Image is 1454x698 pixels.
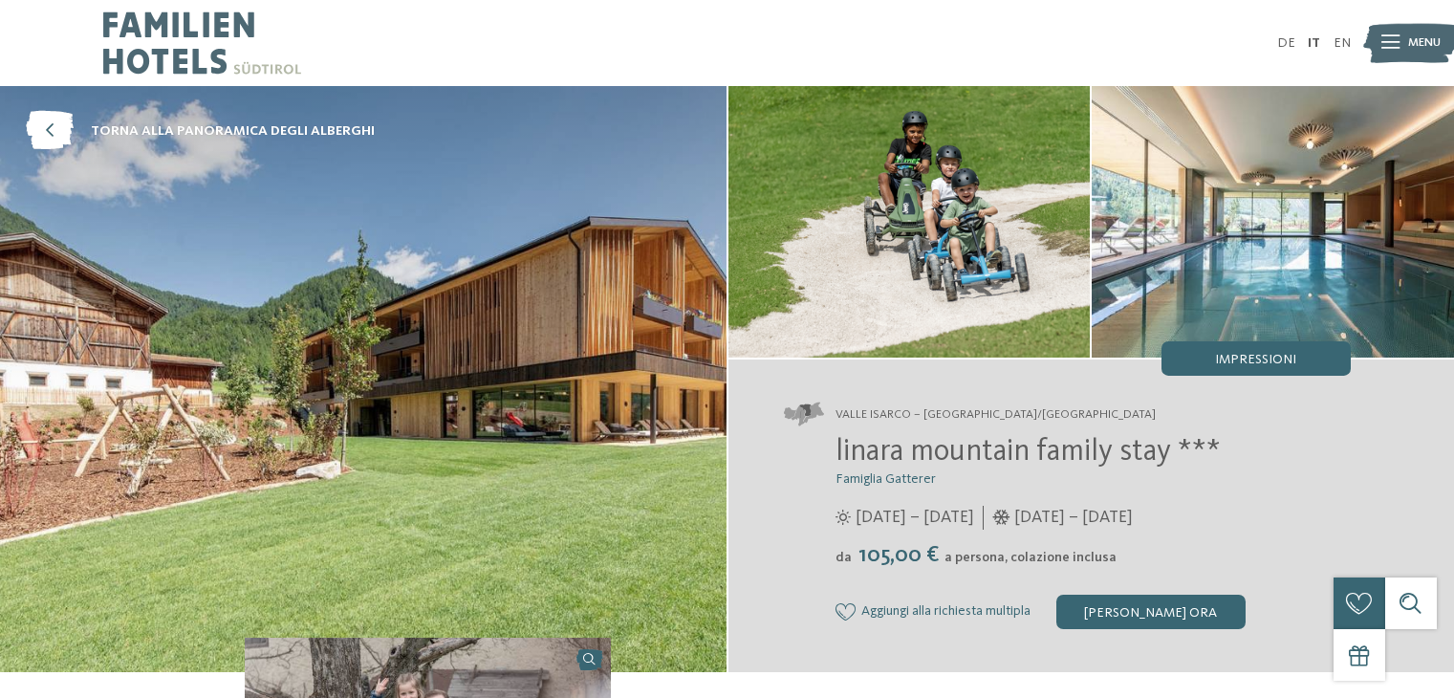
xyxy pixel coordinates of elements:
span: linara mountain family stay *** [836,437,1221,468]
a: DE [1277,36,1295,50]
a: EN [1334,36,1351,50]
i: Orari d'apertura estate [836,510,851,525]
span: Valle Isarco – [GEOGRAPHIC_DATA]/[GEOGRAPHIC_DATA] [836,406,1156,424]
span: da [836,551,852,564]
div: [PERSON_NAME] ora [1056,595,1246,629]
span: Impressioni [1215,353,1296,366]
a: torna alla panoramica degli alberghi [26,112,375,151]
img: Un luogo ideale per Little Nature Ranger a Valles [728,86,1091,358]
span: [DATE] – [DATE] [1014,506,1133,530]
span: a persona, colazione inclusa [944,551,1117,564]
span: 105,00 € [854,544,943,567]
img: Un luogo ideale per Little Nature Ranger a Valles [1092,86,1454,358]
i: Orari d'apertura inverno [992,510,1010,525]
span: Aggiungi alla richiesta multipla [861,604,1031,620]
span: Menu [1408,34,1441,52]
a: IT [1308,36,1320,50]
span: [DATE] – [DATE] [856,506,974,530]
span: torna alla panoramica degli alberghi [91,121,375,141]
span: Famiglia Gatterer [836,472,936,486]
